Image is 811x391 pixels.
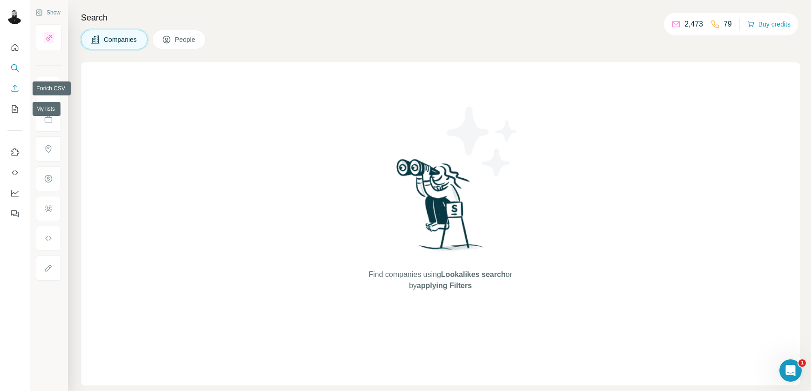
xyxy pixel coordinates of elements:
[441,270,506,278] span: Lookalikes search
[7,101,22,117] button: My lists
[7,39,22,56] button: Quick start
[81,11,800,24] h4: Search
[417,282,472,290] span: applying Filters
[798,359,806,367] span: 1
[175,35,196,44] span: People
[104,35,138,44] span: Companies
[366,269,515,291] span: Find companies using or by
[7,9,22,24] img: Avatar
[724,19,732,30] p: 79
[747,18,791,31] button: Buy credits
[441,100,524,183] img: Surfe Illustration - Stars
[7,185,22,202] button: Dashboard
[684,19,703,30] p: 2,473
[7,205,22,222] button: Feedback
[779,359,802,382] iframe: Intercom live chat
[7,80,22,97] button: Enrich CSV
[392,156,489,260] img: Surfe Illustration - Woman searching with binoculars
[29,6,67,20] button: Show
[7,144,22,161] button: Use Surfe on LinkedIn
[7,164,22,181] button: Use Surfe API
[7,60,22,76] button: Search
